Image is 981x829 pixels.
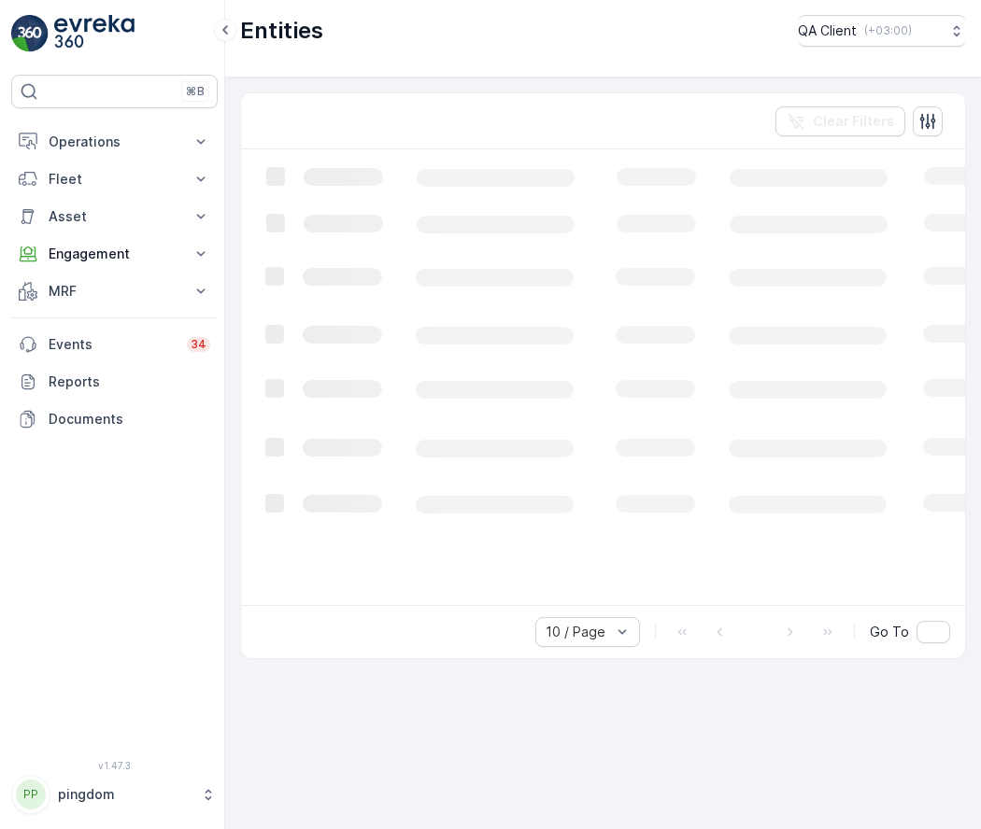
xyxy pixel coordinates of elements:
[11,123,218,161] button: Operations
[16,780,46,809] div: PP
[864,23,912,38] p: ( +03:00 )
[11,400,218,438] a: Documents
[11,326,218,363] a: Events34
[11,15,49,52] img: logo
[49,410,210,429] p: Documents
[11,363,218,400] a: Reports
[240,16,323,46] p: Entities
[813,112,894,131] p: Clear Filters
[49,133,180,151] p: Operations
[798,15,966,47] button: QA Client(+03:00)
[49,335,176,354] p: Events
[798,21,857,40] p: QA Client
[870,623,909,641] span: Go To
[11,235,218,273] button: Engagement
[11,775,218,814] button: PPpingdom
[11,198,218,235] button: Asset
[49,170,180,189] p: Fleet
[49,282,180,301] p: MRF
[54,15,135,52] img: logo_light-DOdMpM7g.png
[186,84,205,99] p: ⌘B
[11,760,218,771] span: v 1.47.3
[11,161,218,198] button: Fleet
[49,245,180,263] p: Engagement
[49,372,210,391] p: Reports
[775,106,905,136] button: Clear Filters
[49,207,180,226] p: Asset
[58,785,192,804] p: pingdom
[11,273,218,310] button: MRF
[191,337,206,352] p: 34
